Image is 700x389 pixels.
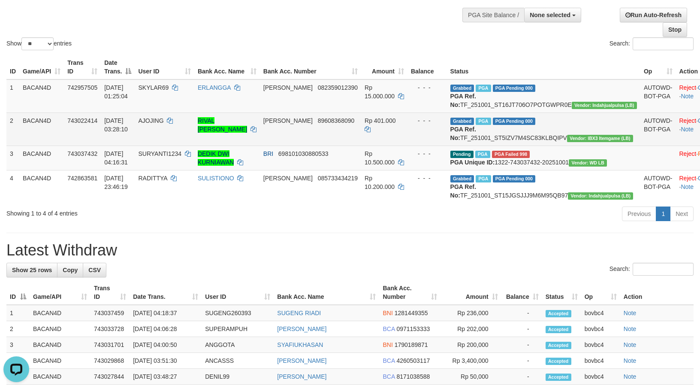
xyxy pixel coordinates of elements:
[383,341,392,348] span: BNI
[263,150,273,157] span: BRI
[6,170,19,203] td: 4
[67,175,97,182] span: 742863581
[450,183,476,199] b: PGA Ref. No:
[447,112,640,146] td: TF_251001_ST5IZV7M4SC83KLBQIPV
[447,79,640,113] td: TF_251001_ST16JT706O7POTGWPR0E
[91,305,130,321] td: 743037459
[365,175,395,190] span: Rp 10.200.000
[546,374,571,381] span: Accepted
[572,102,637,109] span: Vendor URL: https://dashboard.q2checkout.com/secure
[581,305,620,321] td: bovbc4
[476,118,491,125] span: Marked by bovbc4
[493,118,536,125] span: PGA Pending
[6,79,19,113] td: 1
[656,207,670,221] a: 1
[365,84,395,100] span: Rp 15.000.000
[30,337,91,353] td: BACAN4D
[135,55,194,79] th: User ID: activate to sort column ascending
[679,175,697,182] a: Reject
[581,321,620,337] td: bovbc4
[501,353,542,369] td: -
[277,310,321,316] a: SUGENG RIADI
[6,321,30,337] td: 2
[407,55,447,79] th: Balance
[542,280,581,305] th: Status: activate to sort column ascending
[681,93,694,100] a: Note
[318,117,355,124] span: Copy 89608368090 to clipboard
[620,280,694,305] th: Action
[130,305,202,321] td: [DATE] 04:18:37
[383,310,392,316] span: BNI
[6,55,19,79] th: ID
[30,369,91,385] td: BACAN4D
[441,337,501,353] td: Rp 200,000
[450,175,474,182] span: Grabbed
[411,149,444,158] div: - - -
[546,310,571,317] span: Accepted
[530,12,570,18] span: None selected
[493,85,536,92] span: PGA Pending
[396,325,430,332] span: Copy 0971153333 to clipboard
[441,321,501,337] td: Rp 202,000
[3,3,29,29] button: Open LiveChat chat widget
[130,353,202,369] td: [DATE] 03:51:30
[492,151,530,158] span: PGA Error
[581,280,620,305] th: Op: activate to sort column ascending
[640,112,676,146] td: AUTOWD-BOT-PGA
[202,280,274,305] th: User ID: activate to sort column ascending
[633,37,694,50] input: Search:
[546,326,571,333] span: Accepted
[274,280,379,305] th: Bank Acc. Name: activate to sort column ascending
[67,150,97,157] span: 743037432
[569,159,607,167] span: Vendor URL: https://dashboard.q2checkout.com/secure
[450,159,495,166] b: PGA Unique ID:
[441,353,501,369] td: Rp 3,400,000
[681,183,694,190] a: Note
[130,321,202,337] td: [DATE] 04:06:28
[567,135,633,142] span: Vendor URL: https://dashboard.q2checkout.com/secure
[450,85,474,92] span: Grabbed
[260,55,361,79] th: Bank Acc. Number: activate to sort column ascending
[475,151,490,158] span: Marked by bovbc4
[88,267,101,274] span: CSV
[411,83,444,92] div: - - -
[91,337,130,353] td: 743031701
[679,84,697,91] a: Reject
[198,84,231,91] a: ERLANGGA
[501,337,542,353] td: -
[568,192,633,200] span: Vendor URL: https://dashboard.q2checkout.com/secure
[83,263,106,277] a: CSV
[447,170,640,203] td: TF_251001_ST15JGSJJJ9M6M95QB97
[202,305,274,321] td: SUGENG260393
[6,263,57,277] a: Show 25 rows
[30,280,91,305] th: Game/API: activate to sort column ascending
[640,170,676,203] td: AUTOWD-BOT-PGA
[263,175,313,182] span: [PERSON_NAME]
[194,55,260,79] th: Bank Acc. Name: activate to sort column ascending
[67,117,97,124] span: 743022414
[546,342,571,349] span: Accepted
[620,8,687,22] a: Run Auto-Refresh
[609,37,694,50] label: Search:
[19,79,64,113] td: BACAN4D
[450,126,476,141] b: PGA Ref. No:
[91,369,130,385] td: 743027844
[365,117,395,124] span: Rp 401.000
[640,79,676,113] td: AUTOWD-BOT-PGA
[138,84,169,91] span: SKYLAR69
[365,150,395,166] span: Rp 10.500.000
[19,170,64,203] td: BACAN4D
[138,117,163,124] span: AJOJING
[581,353,620,369] td: bovbc4
[19,146,64,170] td: BACAN4D
[670,207,694,221] a: Next
[624,310,637,316] a: Note
[501,369,542,385] td: -
[581,337,620,353] td: bovbc4
[263,84,313,91] span: [PERSON_NAME]
[104,150,128,166] span: [DATE] 04:16:31
[202,353,274,369] td: ANCASSS
[19,55,64,79] th: Game/API: activate to sort column ascending
[104,117,128,133] span: [DATE] 03:28:10
[395,341,428,348] span: Copy 1790189871 to clipboard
